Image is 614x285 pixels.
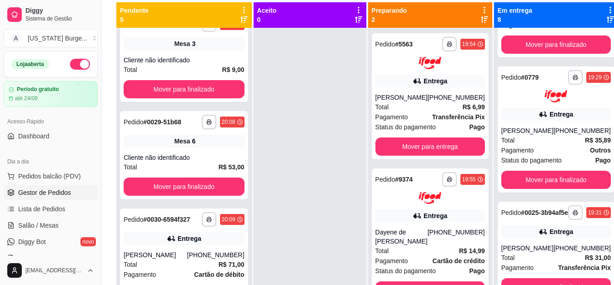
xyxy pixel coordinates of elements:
[424,76,447,86] div: Entrega
[187,250,245,260] div: [PHONE_NUMBER]
[257,15,277,24] p: 0
[375,93,428,102] div: [PERSON_NAME]
[432,113,485,121] strong: Transferência Pix
[120,15,149,24] p: 5
[498,15,532,24] p: 8
[395,41,413,48] strong: # 5563
[18,172,81,181] span: Pedidos balcão (PDV)
[25,267,83,274] span: [EMAIL_ADDRESS][DOMAIN_NAME]
[11,34,20,43] span: A
[174,137,190,146] span: Mesa
[18,221,59,230] span: Salão / Mesas
[375,137,485,156] button: Mover para entrega
[4,218,98,233] a: Salão / Mesas
[222,216,235,223] div: 20:09
[15,95,38,102] article: até 24/09
[424,211,447,220] div: Entrega
[588,209,602,216] div: 19:31
[4,202,98,216] a: Lista de Pedidos
[219,163,245,171] strong: R$ 53,00
[124,250,187,260] div: [PERSON_NAME]
[375,112,408,122] span: Pagamento
[463,103,485,111] strong: R$ 6,99
[549,110,573,119] div: Entrega
[419,57,441,69] img: ifood
[194,271,244,278] strong: Cartão de débito
[462,176,476,183] div: 19:55
[222,66,245,73] strong: R$ 9,00
[501,244,554,253] div: [PERSON_NAME]
[18,204,65,214] span: Lista de Pedidos
[174,39,190,48] span: Mesa
[554,126,611,135] div: [PHONE_NUMBER]
[124,80,245,98] button: Mover para finalizado
[433,257,485,265] strong: Cartão de crédito
[120,6,149,15] p: Pendente
[18,254,31,263] span: KDS
[219,261,245,268] strong: R$ 71,00
[521,74,539,81] strong: # 0779
[18,188,71,197] span: Gestor de Pedidos
[375,122,436,132] span: Status do pagamento
[4,169,98,183] button: Pedidos balcão (PDV)
[372,6,407,15] p: Preparando
[595,157,611,164] strong: Pago
[124,216,144,223] span: Pedido
[124,178,245,196] button: Mover para finalizado
[375,246,389,256] span: Total
[4,4,98,25] a: DiggySistema de Gestão
[395,176,413,183] strong: # 9374
[501,253,515,263] span: Total
[144,118,181,126] strong: # 0029-51b68
[124,162,137,172] span: Total
[419,192,441,204] img: ifood
[375,266,436,276] span: Status do pagamento
[501,126,554,135] div: [PERSON_NAME]
[17,86,59,93] article: Período gratuito
[70,59,90,70] button: Alterar Status
[4,114,98,129] div: Acesso Rápido
[18,132,50,141] span: Dashboard
[4,234,98,249] a: Diggy Botnovo
[178,234,201,243] div: Entrega
[521,209,568,216] strong: # 0025-3b94af5e
[124,260,137,270] span: Total
[590,147,611,154] strong: Outros
[4,260,98,281] button: [EMAIL_ADDRESS][DOMAIN_NAME]
[4,129,98,143] a: Dashboard
[501,263,534,273] span: Pagamento
[469,123,485,131] strong: Pago
[4,251,98,265] a: KDS
[4,154,98,169] div: Dia a dia
[124,65,137,75] span: Total
[124,56,245,65] div: Cliente não identificado
[11,59,49,69] div: Loja aberta
[544,90,567,102] img: ifood
[558,264,611,271] strong: Transferência Pix
[549,227,573,236] div: Entrega
[498,6,532,15] p: Em entrega
[375,102,389,112] span: Total
[124,153,245,162] div: Cliente não identificado
[192,137,195,146] div: 6
[375,228,428,246] div: Dayene de [PERSON_NAME]
[28,34,87,43] div: [US_STATE] Burge ...
[375,41,395,48] span: Pedido
[462,41,476,48] div: 19:54
[428,93,485,102] div: [PHONE_NUMBER]
[257,6,277,15] p: Aceito
[585,254,611,261] strong: R$ 31,00
[501,145,534,155] span: Pagamento
[144,216,190,223] strong: # 0030-6594f327
[459,247,485,254] strong: R$ 14,99
[554,244,611,253] div: [PHONE_NUMBER]
[18,237,46,246] span: Diggy Bot
[4,29,98,47] button: Select a team
[428,228,485,246] div: [PHONE_NUMBER]
[588,74,602,81] div: 19:29
[25,7,94,15] span: Diggy
[501,209,521,216] span: Pedido
[192,39,195,48] div: 3
[124,270,156,280] span: Pagamento
[4,81,98,107] a: Período gratuitoaté 24/09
